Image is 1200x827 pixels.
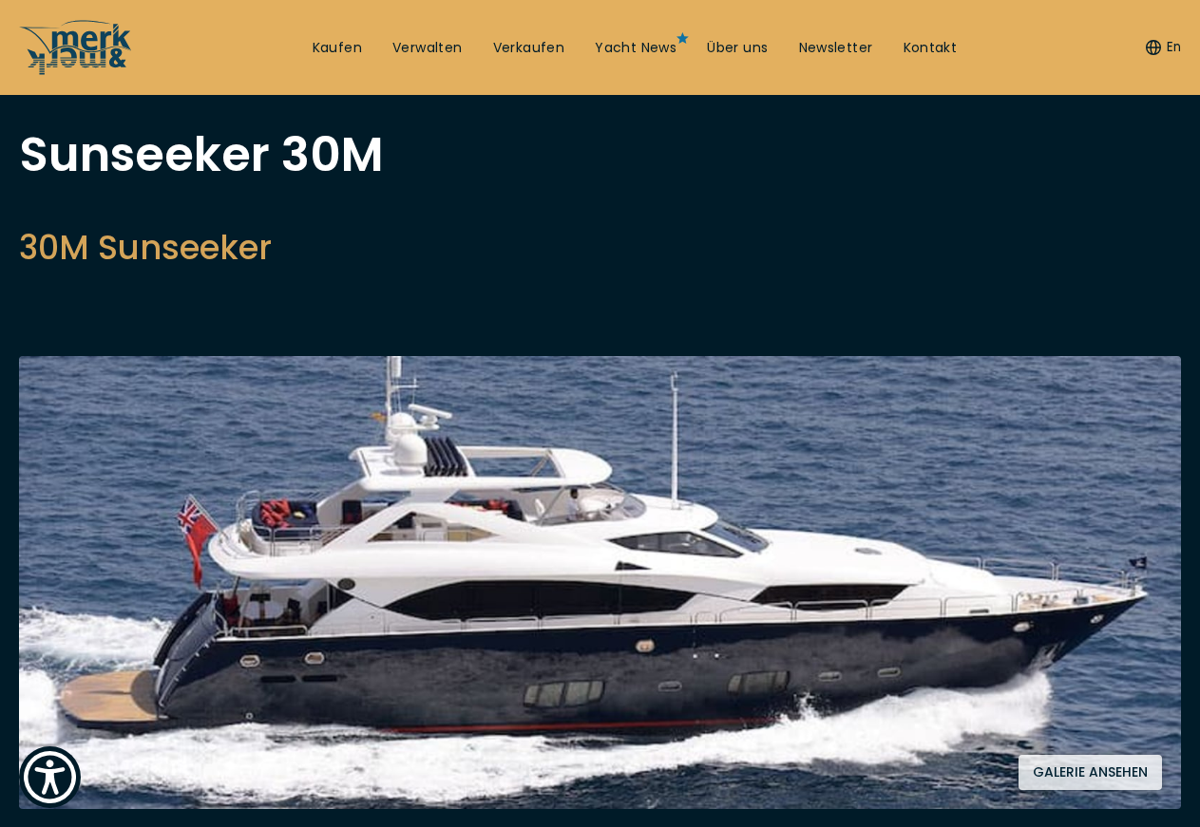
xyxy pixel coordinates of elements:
[707,39,768,58] a: Über uns
[799,39,873,58] a: Newsletter
[19,746,81,808] button: Show Accessibility Preferences
[595,39,676,58] a: Yacht News
[392,39,463,58] a: Verwalten
[19,356,1181,809] img: Merk&Merk
[493,39,565,58] a: Verkaufen
[19,131,384,179] h1: Sunseeker 30M
[19,224,384,271] h2: 30M Sunseeker
[904,39,958,58] a: Kontakt
[1146,38,1181,57] button: En
[1019,755,1162,790] button: Galerie ansehen
[313,39,362,58] a: Kaufen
